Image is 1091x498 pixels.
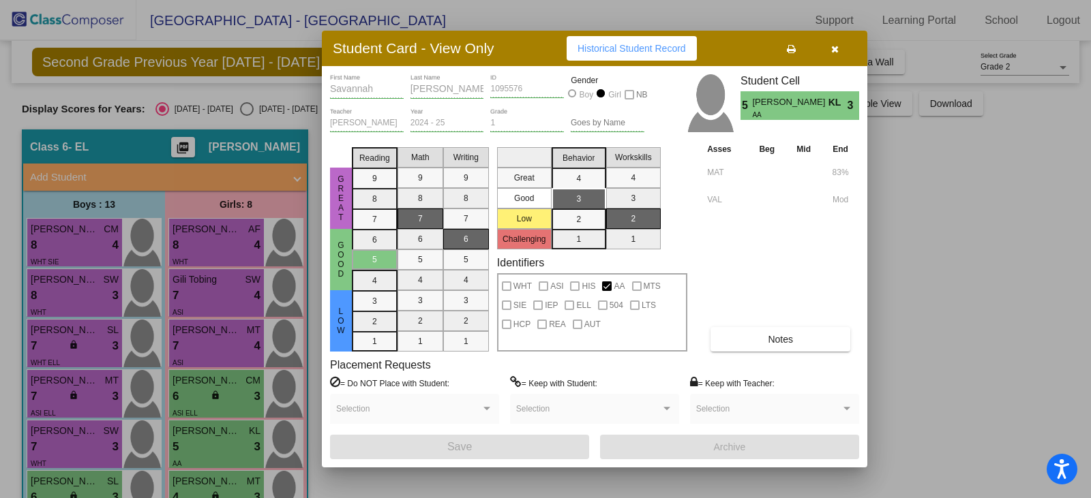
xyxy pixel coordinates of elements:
[636,87,648,103] span: NB
[741,97,752,114] span: 5
[513,316,530,332] span: HCP
[513,278,532,294] span: WHT
[410,119,484,128] input: year
[335,174,347,222] span: Great
[741,74,859,87] h3: Student Cell
[576,297,591,313] span: ELL
[490,84,564,94] input: Enter ID
[571,74,644,87] mat-label: Gender
[752,110,818,120] span: AA
[579,89,594,101] div: Boy
[567,36,697,61] button: Historical Student Record
[614,278,625,294] span: AA
[711,327,850,352] button: Notes
[447,441,472,452] span: Save
[642,297,656,313] span: LTS
[330,358,431,371] label: Placement Requests
[490,119,564,128] input: grade
[335,240,347,279] span: Good
[748,142,786,157] th: Beg
[707,162,745,183] input: assessment
[848,97,859,114] span: 3
[330,119,404,128] input: teacher
[690,376,775,390] label: = Keep with Teacher:
[582,278,595,294] span: HIS
[330,435,589,459] button: Save
[752,95,828,110] span: [PERSON_NAME]
[584,316,601,332] span: AUT
[822,142,859,157] th: End
[828,95,848,110] span: KL
[330,376,449,390] label: = Do NOT Place with Student:
[600,435,859,459] button: Archive
[510,376,597,390] label: = Keep with Student:
[707,189,745,210] input: assessment
[335,307,347,335] span: Low
[610,297,623,313] span: 504
[786,142,822,157] th: Mid
[571,119,644,128] input: goes by name
[608,89,621,101] div: Girl
[333,40,494,57] h3: Student Card - View Only
[513,297,526,313] span: SIE
[768,334,793,345] span: Notes
[545,297,558,313] span: IEP
[644,278,661,294] span: MTS
[578,43,686,54] span: Historical Student Record
[704,142,748,157] th: Asses
[714,441,746,452] span: Archive
[550,278,563,294] span: ASI
[497,256,544,269] label: Identifiers
[549,316,566,332] span: REA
